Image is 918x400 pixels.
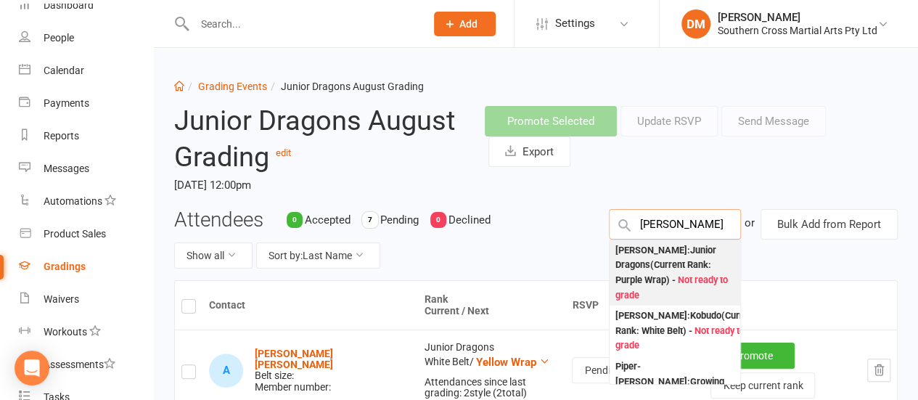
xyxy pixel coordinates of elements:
a: Workouts [19,316,153,348]
a: Gradings [19,250,153,283]
div: Attendances since last grading: 2 style ( 2 total) [425,377,559,399]
div: or [745,209,755,237]
div: Gradings [44,261,86,272]
div: Automations [44,195,102,207]
div: 0 [430,212,446,228]
a: edit [276,147,291,158]
th: Rank Current / Next [418,281,565,330]
th: RSVP [565,281,656,330]
div: Waivers [44,293,79,305]
a: [PERSON_NAME] [PERSON_NAME] [255,348,333,370]
a: People [19,22,153,54]
span: Yellow Wrap [476,356,536,369]
div: Archer Fullerton [209,354,243,388]
div: 0 [287,212,303,228]
button: Export [488,136,570,167]
div: Calendar [44,65,84,76]
span: Not ready to grade [615,274,728,301]
span: Add [459,18,478,30]
th: Contact [202,281,418,330]
h3: Attendees [174,209,263,232]
a: Payments [19,87,153,120]
a: Calendar [19,54,153,87]
button: Promote [710,343,795,369]
time: [DATE] 12:00pm [174,173,463,197]
div: Reports [44,130,79,142]
button: Bulk Add from Report [761,209,898,240]
a: Reports [19,120,153,152]
span: Settings [555,7,595,40]
div: Southern Cross Martial Arts Pty Ltd [718,24,877,37]
span: Declined [448,213,491,226]
div: DM [681,9,710,38]
div: Payments [44,97,89,109]
div: Assessments [44,359,115,370]
div: Belt size: Member number: [255,348,411,393]
li: Junior Dragons August Grading [267,78,424,94]
input: Search Members by name [609,209,741,240]
div: [PERSON_NAME] : Junior Dragons (Current Rank: Purple Wrap ) - [615,243,734,303]
div: People [44,32,74,44]
div: 7 [362,212,378,228]
a: Product Sales [19,218,153,250]
span: Pending [380,213,419,226]
button: Show all [174,242,253,269]
span: Accepted [305,213,351,226]
a: Automations [19,185,153,218]
a: Waivers [19,283,153,316]
button: Yellow Wrap [476,354,550,371]
div: [PERSON_NAME] [718,11,877,24]
div: Messages [44,163,89,174]
button: Pending [572,357,649,383]
a: Grading Events [198,81,267,92]
h2: Junior Dragons August Grading [174,106,463,172]
button: Sort by:Last Name [256,242,380,269]
button: Keep current rank [710,372,815,399]
div: [PERSON_NAME] : Kobudo (Current Rank: White Belt ) - [615,309,756,354]
div: Workouts [44,326,87,338]
a: Assessments [19,348,153,381]
button: Add [434,12,496,36]
div: Open Intercom Messenger [15,351,49,385]
th: Payment [656,281,897,330]
input: Search... [190,14,415,34]
a: Messages [19,152,153,185]
div: Product Sales [44,228,106,240]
